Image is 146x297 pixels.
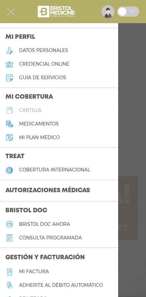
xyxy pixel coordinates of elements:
[19,48,68,53] h5: datos personales
[19,167,90,173] h5: cobertura internacional
[19,75,66,81] h5: guía de servicios
[19,121,59,127] h5: medicamentos
[19,235,82,241] h5: consulta programada
[19,269,49,275] h5: Mi factura
[7,7,15,16] img: Cober_menu-close-white.svg
[37,3,77,20] img: bristol-medicine-blanco.png
[19,135,60,141] h5: Mi plan médico
[19,108,41,113] h5: cartilla
[102,5,114,18] img: profile-placeholder.svg
[19,221,70,227] h5: Bristol doc ahora
[19,282,103,288] h5: Adherite al débito automático
[19,61,69,67] h5: credencial online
